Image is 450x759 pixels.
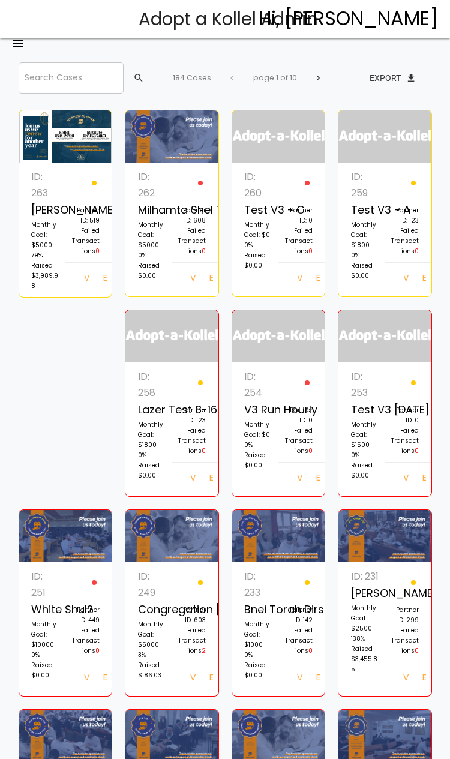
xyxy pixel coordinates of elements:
a: Edit [94,269,113,290]
a: View [74,269,94,290]
p: Monthly Goal: $5000 [138,619,166,650]
a: ID: 251 White Shul2 Monthly Goal: $10000 0% Raised $0.00 [25,568,65,686]
p: Partner ID: 299 [391,605,419,625]
p: Failed Transactions [284,425,312,456]
a: ID: 260 Test v3 - c Monthly Goal: $0 0% Raised $0.00 [238,169,278,277]
img: MXEQqoZPwO.sv5M4pC8Sb.jpg [232,510,325,562]
p: 0% Raised $0.00 [244,650,272,680]
a: Edit [413,469,432,490]
a: Partner ID: 142 Failed Transactions0 [278,568,319,662]
button: chevron_right [303,67,333,89]
p: Partner ID: 0 [284,405,312,425]
p: 138% Raised $3,455.85 [351,634,379,674]
p: Lazer Test 8-16 [138,401,166,419]
p: Failed Transactions [391,625,419,656]
p: Failed Transactions [178,425,206,456]
p: Failed Transactions [71,625,99,656]
a: ID: 231 [PERSON_NAME] Monthly Goal: $2500 138% Raised $3,455.85 [344,568,385,680]
span: 0 [308,646,313,655]
p: Monthly Goal: $10000 [31,619,59,650]
p: Partner ID: 123 [178,405,206,425]
a: View [181,469,200,490]
p: Failed Transactions [391,425,419,456]
a: Edit [307,469,326,490]
p: 3% Raised $186.03 [138,650,166,680]
a: menu [11,24,25,62]
p: ID: 249 [138,568,166,601]
a: View [394,269,413,290]
h4: Hi, [PERSON_NAME] [259,8,438,29]
p: Monthly Goal: $0 [244,419,272,440]
img: nqT0rzcf2C.M5AQECmsOx.jpg [125,510,218,562]
p: ID: 259 [351,169,379,201]
p: Partner ID: 449 [71,605,99,625]
p: Monthly Goal: $0 [244,220,272,240]
img: z9NQUo20Gg.X4VDNcvjTb.jpg [125,110,218,163]
p: Partner ID: 123 [391,205,419,226]
p: 0% Raised $0.00 [351,450,379,481]
p: Monthly Goal: $2500 [351,603,379,634]
button: search [124,67,151,89]
p: Milhamta Shel Torah [138,201,166,220]
a: Partner ID: 608 Failed Transactions0 [172,169,212,262]
a: Partner ID: 0 Failed Transactions0 [385,368,425,462]
a: Edit [413,668,432,690]
span: 0 [95,247,100,256]
p: ID: 254 [244,368,272,401]
a: ID: 259 Test v3 - A Monthly Goal: $1800 0% Raised $0.00 [344,169,385,287]
span: chevron_right [313,67,323,89]
p: Monthly Goal: $1500 [351,419,379,450]
span: 2 [202,646,206,655]
a: ID: 258 Lazer Test 8-16 Monthly Goal: $1800 0% Raised $0.00 [131,368,172,487]
a: Edit [307,668,326,690]
span: 0 [415,247,419,256]
p: ID: 233 [244,568,272,601]
a: View [74,668,94,690]
a: ID: 249 Congregation [PERSON_NAME] Monthly Goal: $5000 3% Raised $186.03 [131,568,172,686]
p: v3 run hourly [244,401,272,419]
a: Edit [94,668,113,690]
p: ID: 260 [244,169,272,201]
p: Failed Transactions [178,625,206,656]
p: Monthly Goal: $1800 [138,419,166,450]
a: Partner ID: 603 Failed Transactions2 [172,568,212,662]
span: file_download [406,67,416,89]
p: 184 Cases [173,72,211,85]
p: page 1 of 10 [253,72,297,85]
p: ID: 251 [31,568,59,601]
p: Partner ID: 0 [284,205,312,226]
span: 0 [95,646,100,655]
img: logonobg.png [338,110,431,163]
a: View [181,668,200,690]
p: 79% Raised $3,989.98 [31,250,59,291]
p: Test v3 - c [244,201,272,220]
p: 0% Raised $0.00 [244,240,272,271]
p: Bnei Torah Dirshu2 [244,601,272,619]
p: Partner ID: 603 [178,605,206,625]
p: Test V3 [DATE] [351,401,379,419]
span: 0 [415,446,419,455]
img: u0VoB9Uliv.XnN1VgpEBM.jpg [338,510,431,562]
img: logonobg.png [338,310,431,362]
a: Edit [200,469,219,490]
a: View [287,469,307,490]
a: Partner ID: 123 Failed Transactions0 [172,368,212,462]
span: 0 [415,646,419,655]
button: Exportfile_download [360,67,426,89]
p: [PERSON_NAME] [351,584,379,603]
p: 0% Raised $0.00 [244,440,272,470]
a: Edit [200,269,219,290]
p: Partner ID: 608 [178,205,206,226]
a: Partner ID: 0 Failed Transactions0 [278,368,319,462]
p: Failed Transactions [178,226,206,256]
p: 0% Raised $0.00 [138,250,166,281]
a: Partner ID: 123 Failed Transactions0 [385,169,425,262]
a: Partner ID: 299 Failed Transactions0 [385,568,425,662]
p: Congregation [PERSON_NAME] [138,601,166,619]
p: Partner ID: 0 [391,405,419,425]
p: Monthly Goal: $5000 [31,220,59,250]
a: View [287,269,307,290]
p: Failed Transactions [71,226,99,256]
a: Edit [307,269,326,290]
img: I2vVEkmzLd.fvn3D5NTra.png [19,110,112,163]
